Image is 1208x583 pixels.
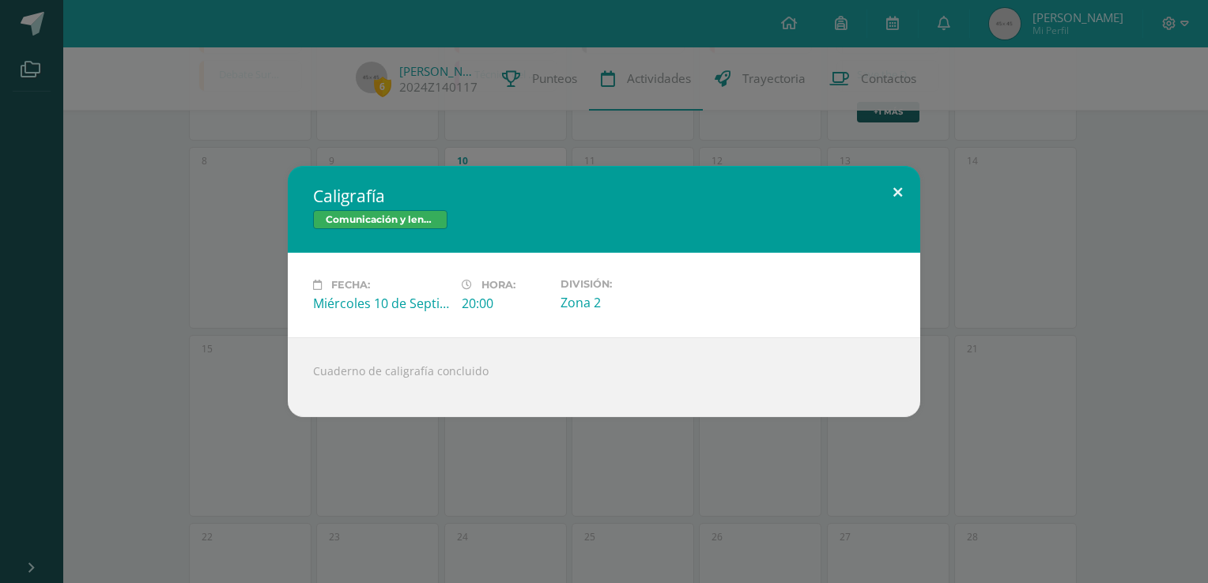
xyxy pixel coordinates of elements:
[561,278,696,290] label: División:
[561,294,696,311] div: Zona 2
[875,166,920,220] button: Close (Esc)
[313,185,895,207] h2: Caligrafía
[313,295,449,312] div: Miércoles 10 de Septiembre
[331,279,370,291] span: Fecha:
[313,210,447,229] span: Comunicación y lenguaje Pri 5
[462,295,548,312] div: 20:00
[288,337,920,417] div: Cuaderno de caligrafía concluido
[481,279,515,291] span: Hora:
